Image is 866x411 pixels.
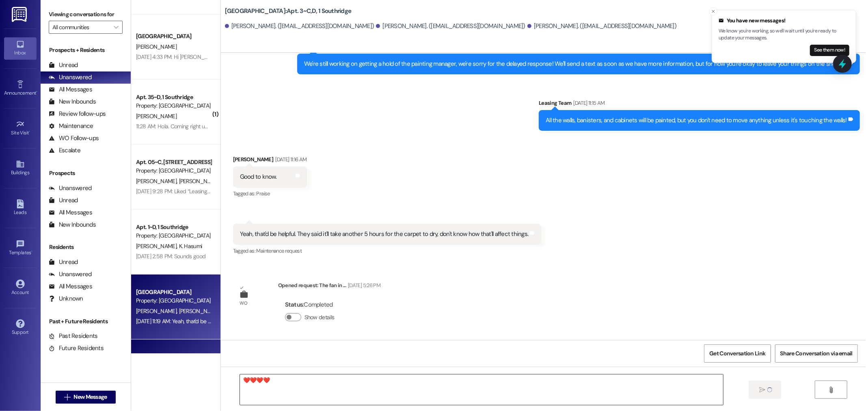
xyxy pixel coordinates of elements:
div: [GEOGRAPHIC_DATA] [136,288,211,296]
div: Maintenance [49,122,93,130]
div: Property: [GEOGRAPHIC_DATA] [136,231,211,240]
a: Account [4,277,37,299]
span: Share Conversation via email [780,349,853,358]
span: Praise [257,190,270,197]
div: We're still working on getting a hold of the painting manager, we're sorry for the delayed respon... [304,60,847,68]
span: [PERSON_NAME] [136,242,179,250]
a: Leads [4,197,37,219]
div: Apt. 05~C, [STREET_ADDRESS] [136,158,211,167]
span: [PERSON_NAME] [179,307,219,315]
div: All Messages [49,208,92,217]
div: Apt. 35~D, 1 Southridge [136,93,211,102]
a: Site Visit • [4,117,37,139]
div: New Inbounds [49,221,96,229]
span: • [29,129,30,134]
a: Support [4,317,37,339]
div: Unanswered [49,73,92,82]
button: Get Conversation Link [704,344,771,363]
button: Share Conversation via email [775,344,858,363]
div: [PERSON_NAME]. ([EMAIL_ADDRESS][DOMAIN_NAME]) [225,22,374,30]
span: [PERSON_NAME] [136,307,179,315]
div: Residents [41,243,131,251]
span: • [31,249,32,254]
div: Leasing Team [539,99,860,110]
div: WO Follow-ups [49,134,99,143]
div: New Inbounds [49,97,96,106]
div: Unread [49,196,78,205]
span: • [36,89,37,95]
input: All communities [52,21,110,34]
div: Unanswered [49,184,92,193]
div: [DATE] 2:58 PM: Sounds good [136,253,205,260]
a: Inbox [4,37,37,59]
div: [PERSON_NAME] [233,155,307,167]
div: Unread [49,258,78,266]
div: Prospects + Residents [41,46,131,54]
div: [DATE] 11:15 AM [571,99,605,107]
div: Future Residents [49,344,104,353]
button: See them now! [810,45,849,56]
div: Yeah, that'd be helpful. They said it'll take another 5 hours for the carpet to dry, don't know h... [240,230,529,238]
div: Unread [49,61,78,69]
div: WO [240,299,247,307]
i:  [114,24,118,30]
p: We know you're working, so we'll wait until you're ready to update your messages. [719,28,849,42]
button: New Message [56,391,116,404]
i:  [760,387,766,393]
div: Good to know. [240,173,276,181]
div: Review follow-ups [49,110,106,118]
div: [DATE] 11:16 AM [273,155,307,164]
label: Show details [305,313,335,322]
label: Viewing conversations for [49,8,123,21]
div: Past Residents [49,332,98,340]
div: [DATE] 5:26 PM [346,281,380,290]
div: Opened request: The fan in ... [278,281,380,292]
div: All Messages [49,282,92,291]
div: [PERSON_NAME]. ([EMAIL_ADDRESS][DOMAIN_NAME]) [376,22,525,30]
div: Tagged as: [233,245,542,257]
span: K. Hasumi [179,242,202,250]
i:  [64,394,70,400]
div: All the walls, banisters, and cabinets will be painted, but you don't need to move anything unles... [546,116,847,125]
div: Past + Future Residents [41,317,131,326]
div: Unanswered [49,270,92,279]
div: [DATE] 11:19 AM: Yeah, that'd be helpful. They said it'll take another 5 hours for the carpet to ... [136,318,438,325]
div: [GEOGRAPHIC_DATA] [136,32,211,41]
span: [PERSON_NAME] [136,112,177,120]
textarea: ❤️❤️❤️❤️ [240,374,723,405]
span: [PERSON_NAME] [179,177,222,185]
a: Templates • [4,237,37,259]
img: ResiDesk Logo [12,7,28,22]
div: [DATE] 9:28 PM: Liked “Leasing Team (Park Place): Hey sorry the other pro…” [136,188,313,195]
div: Apt. 1~D, 1 Southridge [136,223,211,231]
div: Tagged as: [233,188,307,199]
div: Prospects [41,169,131,177]
div: Property: [GEOGRAPHIC_DATA] [136,167,211,175]
span: [PERSON_NAME] [136,177,179,185]
div: [PERSON_NAME]. ([EMAIL_ADDRESS][DOMAIN_NAME]) [527,22,677,30]
div: Unknown [49,294,83,303]
span: [PERSON_NAME] [136,43,177,50]
b: Status [285,301,303,309]
div: Property: [GEOGRAPHIC_DATA] [136,102,211,110]
div: You have new messages! [719,17,849,25]
div: : Completed [285,299,338,311]
div: Property: [GEOGRAPHIC_DATA] [136,296,211,305]
div: 11:28 AM: Hola. Coming right up, also I'm gonna pass by and get an inventory [136,123,313,130]
i:  [828,387,834,393]
button: Close toast [709,7,717,15]
span: New Message [73,393,107,401]
span: Get Conversation Link [709,349,765,358]
span: Maintenance request [257,247,302,254]
div: Escalate [49,146,80,155]
b: [GEOGRAPHIC_DATA]: Apt. 3~C,D, 1 Southridge [225,7,352,15]
div: All Messages [49,85,92,94]
a: Buildings [4,157,37,179]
